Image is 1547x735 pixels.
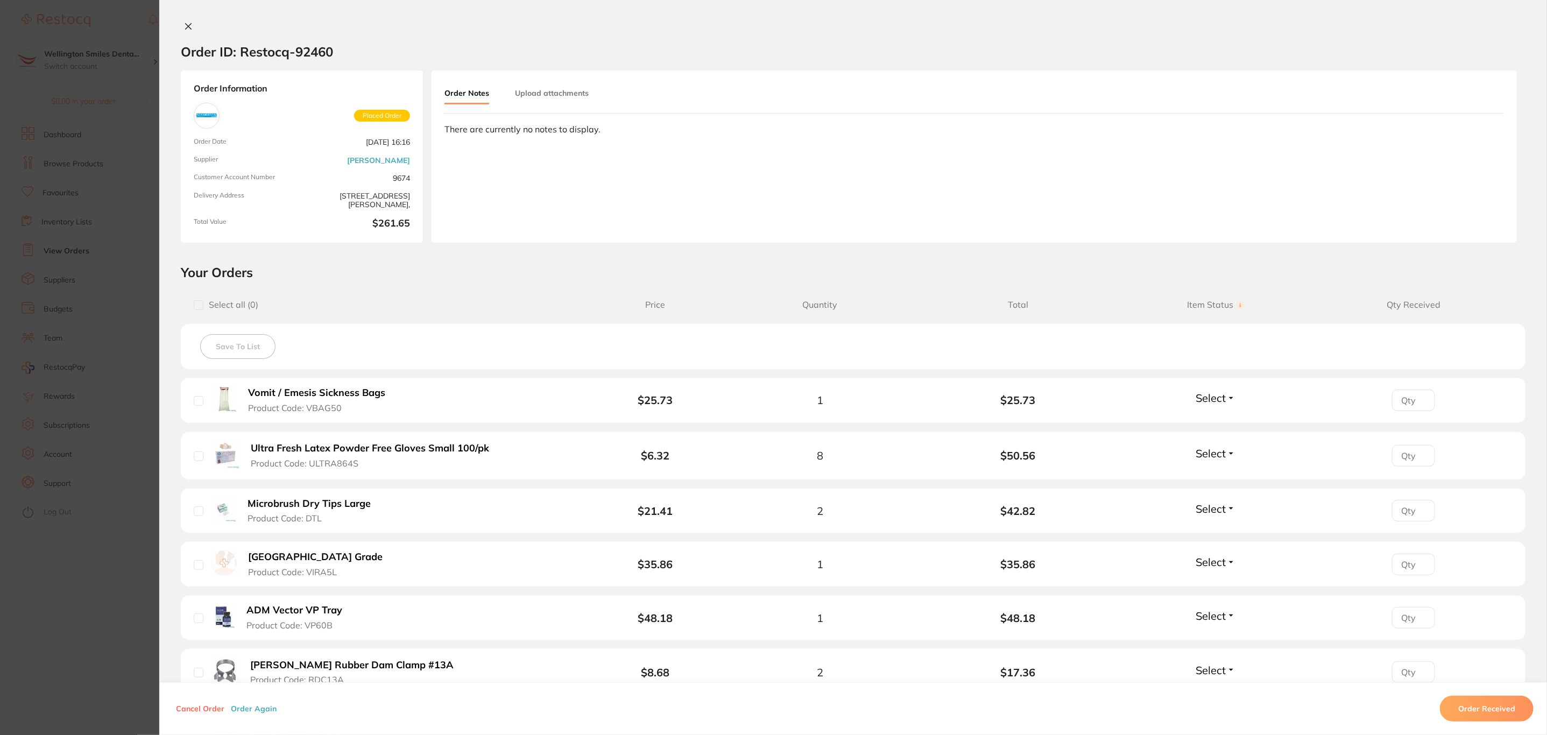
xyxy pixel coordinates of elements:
span: Placed Order [354,110,410,122]
span: Product Code: DTL [248,513,322,523]
button: Select [1192,609,1239,623]
b: $48.18 [638,611,673,625]
img: Microbrush Dry Tips Large [211,497,236,522]
b: $261.65 [306,218,410,230]
span: Select [1196,447,1226,460]
b: ADM Vector VP Tray [246,605,342,616]
b: [PERSON_NAME] Rubber Dam Clamp #13A [250,660,454,671]
button: Select [1192,502,1239,515]
input: Qty [1392,661,1435,683]
span: Total [919,300,1117,310]
img: Hanson Rubber Dam Clamp #13A [211,658,239,685]
span: Quantity [721,300,919,310]
b: Ultra Fresh Latex Powder Free Gloves Small 100/pk [251,443,489,454]
span: Select [1196,663,1226,677]
span: Select [1196,609,1226,623]
button: Select [1192,663,1239,677]
input: Qty [1392,554,1435,575]
div: There are currently no notes to display. [444,124,1504,134]
b: Microbrush Dry Tips Large [248,498,371,510]
span: Price [589,300,721,310]
span: Item Status [1117,300,1315,310]
h2: Order ID: Restocq- 92460 [181,44,333,60]
span: Select [1196,391,1226,405]
h2: Your Orders [181,264,1525,280]
b: $21.41 [638,504,673,518]
input: Qty [1392,500,1435,521]
b: $25.73 [919,394,1117,406]
b: $35.86 [638,557,673,571]
b: $50.56 [919,449,1117,462]
button: ADM Vector VP Tray Product Code: VP60B [243,604,356,631]
button: Microbrush Dry Tips Large Product Code: DTL [244,498,384,524]
button: Order Again [228,704,280,713]
button: Ultra Fresh Latex Powder Free Gloves Small 100/pk Product Code: ULTRA864S [248,442,499,469]
b: $42.82 [919,505,1117,517]
span: [STREET_ADDRESS][PERSON_NAME], [306,192,410,209]
input: Qty [1392,390,1435,411]
span: Product Code: VIRA5L [248,567,337,577]
span: Product Code: VBAG50 [248,403,342,413]
span: [DATE] 16:16 [306,138,410,147]
span: 1 [817,394,823,406]
span: Select [1196,555,1226,569]
button: Vomit / Emesis Sickness Bags Product Code: VBAG50 [245,387,398,413]
span: 2 [817,666,823,679]
span: Product Code: RDC13A [250,675,344,684]
span: Order Date [194,138,298,147]
span: 1 [817,612,823,624]
img: Vomit / Emesis Sickness Bags [211,386,237,412]
button: Upload attachments [515,83,589,103]
b: $8.68 [641,666,669,679]
button: Save To List [200,334,276,359]
button: Order Received [1440,696,1534,722]
img: Adam Dental [196,105,217,126]
span: Product Code: VP60B [246,620,333,630]
img: ADM Vector VP Tray [211,605,235,628]
span: 2 [817,505,823,517]
span: Select [1196,502,1226,515]
img: Ultra Fresh Latex Powder Free Gloves Small 100/pk [211,441,239,469]
span: Delivery Address [194,192,298,209]
span: Qty Received [1315,300,1513,310]
b: $25.73 [638,393,673,407]
b: Vomit / Emesis Sickness Bags [248,387,385,399]
button: [GEOGRAPHIC_DATA] Grade Product Code: VIRA5L [245,551,395,577]
button: Order Notes [444,83,489,104]
input: Qty [1392,445,1435,467]
span: 8 [817,449,823,462]
span: Total Value [194,218,298,230]
b: $17.36 [919,666,1117,679]
span: Product Code: ULTRA864S [251,458,358,468]
button: [PERSON_NAME] Rubber Dam Clamp #13A Product Code: RDC13A [247,659,464,685]
span: Customer Account Number [194,173,298,182]
span: Supplier [194,156,298,165]
b: $48.18 [919,612,1117,624]
button: Select [1192,391,1239,405]
a: [PERSON_NAME] [347,156,410,165]
input: Qty [1392,607,1435,628]
button: Cancel Order [173,704,228,713]
span: 1 [817,558,823,570]
button: Select [1192,447,1239,460]
span: Select all ( 0 ) [203,300,258,310]
span: 9674 [306,173,410,182]
button: Select [1192,555,1239,569]
b: $35.86 [919,558,1117,570]
strong: Order Information [194,83,410,94]
b: [GEOGRAPHIC_DATA] Grade [248,552,383,563]
img: Viraclean Hospital Grade [211,550,237,576]
b: $6.32 [641,449,669,462]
